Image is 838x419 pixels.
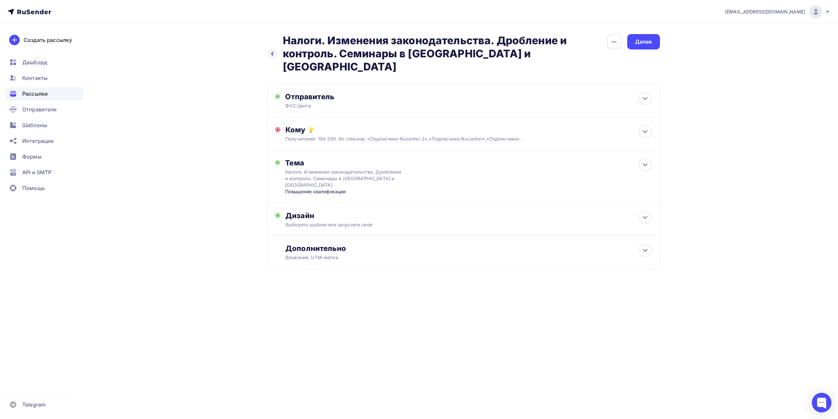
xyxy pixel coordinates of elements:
div: Получателей: 194 395. Из списков: «Подписчики fkscenter 2»,«Подписчики fkscenter»,«Подписчики». [285,136,615,142]
h2: Налоги. Изменения законодательства. Дробление и контроль. Семинары в [GEOGRAPHIC_DATA] и [GEOGRAP... [283,34,607,73]
div: Выберите шаблон или загрузите свой [285,221,615,228]
div: Кому [285,125,651,134]
div: Дополнительно [285,244,651,253]
span: Дашборд [22,58,47,66]
div: Создать рассылку [24,36,72,44]
a: Рассылки [5,87,83,100]
div: Повышение квалификации [285,188,414,195]
div: ФКС Центр [285,103,413,109]
span: Шаблоны [22,121,47,129]
a: Шаблоны [5,119,83,132]
div: Отправитель [285,92,427,101]
a: Дашборд [5,56,83,69]
span: API и SMTP [22,168,51,176]
div: Дизайн [285,211,651,220]
span: Telegram [22,401,46,409]
a: Контакты [5,71,83,85]
span: Помощь [22,184,45,192]
div: Вложения, UTM–метки [285,254,615,261]
a: Отправители [5,103,83,116]
div: Налоги. Изменения законодательства. Дробление и контроль. Семинары в [GEOGRAPHIC_DATA] и [GEOGRAP... [285,169,402,188]
a: [EMAIL_ADDRESS][DOMAIN_NAME] [725,5,830,18]
span: Рассылки [22,90,48,98]
span: Контакты [22,74,47,82]
a: Формы [5,150,83,163]
span: Отправители [22,105,57,113]
span: Формы [22,153,42,161]
div: Тема [285,158,414,167]
span: Интеграции [22,137,54,145]
div: Далее [635,38,652,46]
span: [EMAIL_ADDRESS][DOMAIN_NAME] [725,9,805,15]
